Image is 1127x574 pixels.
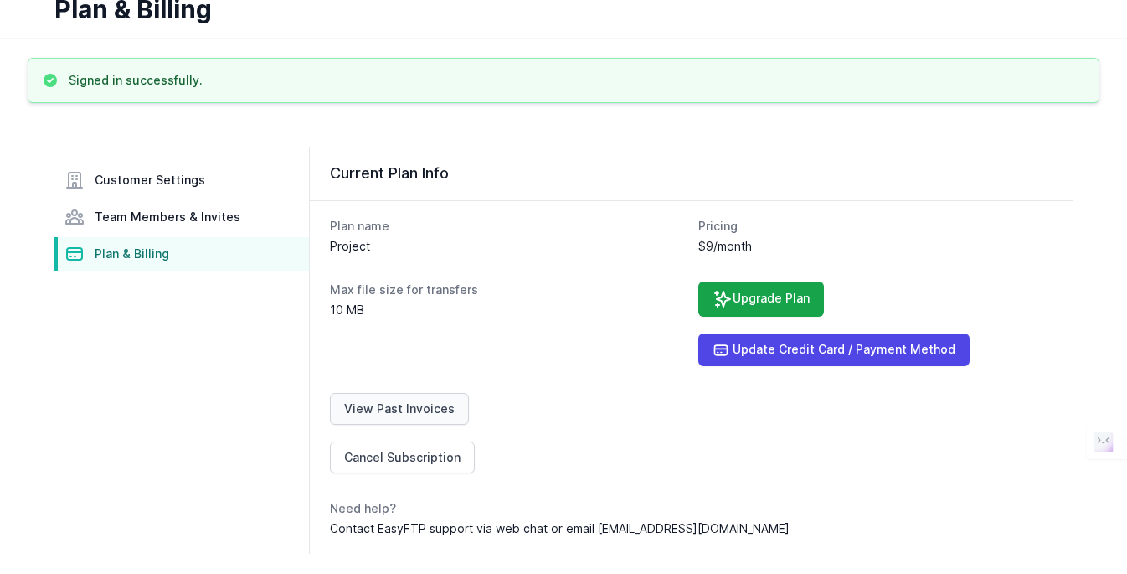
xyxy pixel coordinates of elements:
[330,302,685,318] dd: 10 MB
[698,238,1053,255] dd: $9/month
[330,520,1052,537] dd: Contact EasyFTP support via web chat or email [EMAIL_ADDRESS][DOMAIN_NAME]
[330,393,469,425] a: View Past Invoices
[95,246,169,262] span: Plan & Billing
[330,442,475,473] a: Cancel Subscription
[698,218,1053,235] dt: Pricing
[330,218,685,235] dt: Plan name
[330,500,1052,517] dt: Need help?
[330,238,685,255] dd: Project
[54,237,309,271] a: Plan & Billing
[54,163,309,197] a: Customer Settings
[698,334,970,366] a: Update Credit Card / Payment Method
[69,72,203,89] h3: Signed in successfully.
[95,172,205,189] span: Customer Settings
[698,282,824,317] a: Upgrade Plan
[330,163,1052,184] h3: Current Plan Info
[330,282,685,298] dt: Max file size for transfers
[95,209,240,225] span: Team Members & Invites
[54,200,309,234] a: Team Members & Invites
